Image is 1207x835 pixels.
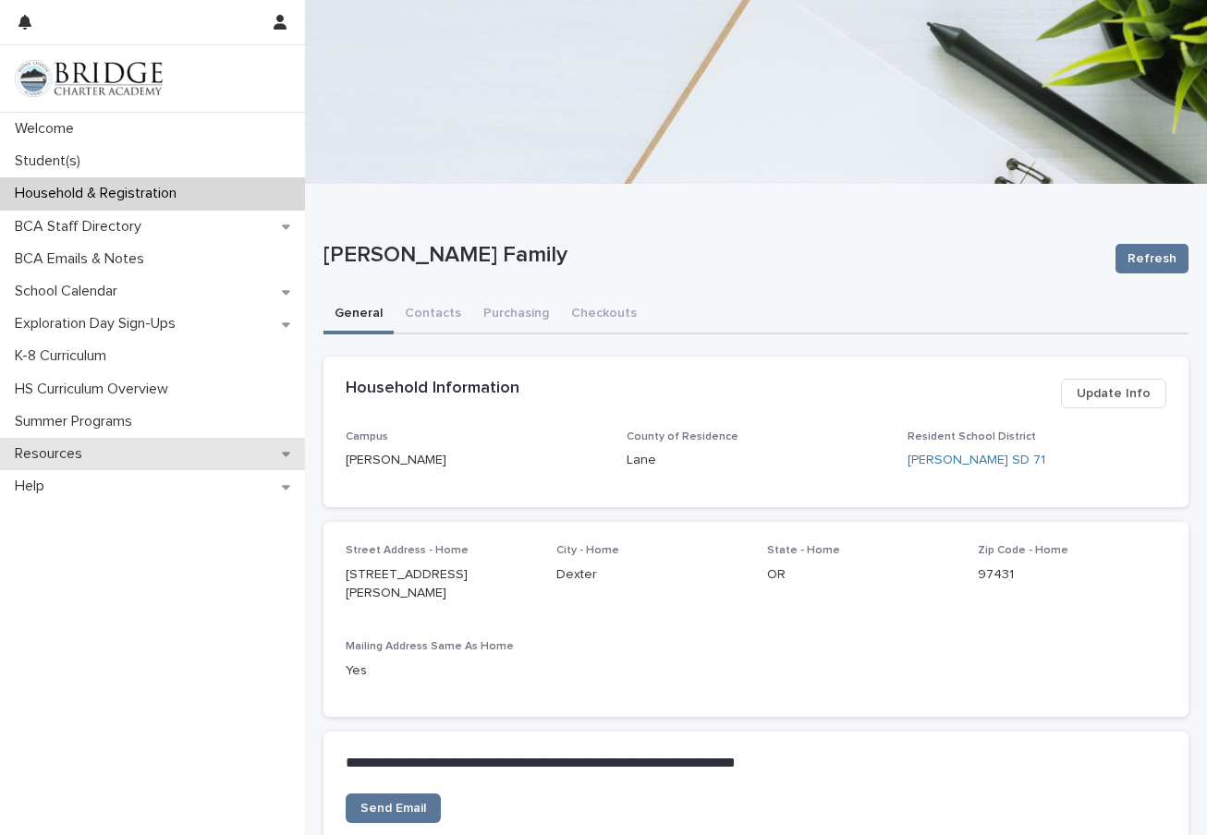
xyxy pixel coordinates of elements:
[1128,249,1177,268] span: Refresh
[908,451,1045,470] a: [PERSON_NAME] SD 71
[7,283,132,300] p: School Calendar
[978,565,1166,585] p: 97431
[346,641,514,652] span: Mailing Address Same As Home
[7,218,156,236] p: BCA Staff Directory
[908,431,1036,442] span: Resident School District
[7,347,121,365] p: K-8 Curriculum
[7,445,97,463] p: Resources
[472,296,560,334] button: Purchasing
[346,431,388,442] span: Campus
[7,120,89,138] p: Welcome
[346,379,519,399] h2: Household Information
[346,661,534,681] p: Yes
[627,451,885,470] p: Lane
[627,431,738,442] span: County of Residence
[394,296,472,334] button: Contacts
[7,381,183,398] p: HS Curriculum Overview
[767,545,840,556] span: State - Home
[978,545,1068,556] span: Zip Code - Home
[767,565,956,585] p: OR
[7,152,95,170] p: Student(s)
[346,565,534,604] p: [STREET_ADDRESS][PERSON_NAME]
[7,185,191,202] p: Household & Registration
[7,315,190,333] p: Exploration Day Sign-Ups
[360,802,426,815] span: Send Email
[556,565,745,585] p: Dexter
[15,60,163,97] img: V1C1m3IdTEidaUdm9Hs0
[323,242,1101,269] p: [PERSON_NAME] Family
[346,545,469,556] span: Street Address - Home
[7,250,159,268] p: BCA Emails & Notes
[323,296,394,334] button: General
[1077,384,1151,403] span: Update Info
[7,413,147,430] p: Summer Programs
[7,478,59,495] p: Help
[1061,379,1166,408] button: Update Info
[560,296,648,334] button: Checkouts
[346,451,604,470] p: [PERSON_NAME]
[556,545,619,556] span: City - Home
[346,793,441,823] a: Send Email
[1116,244,1189,273] button: Refresh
